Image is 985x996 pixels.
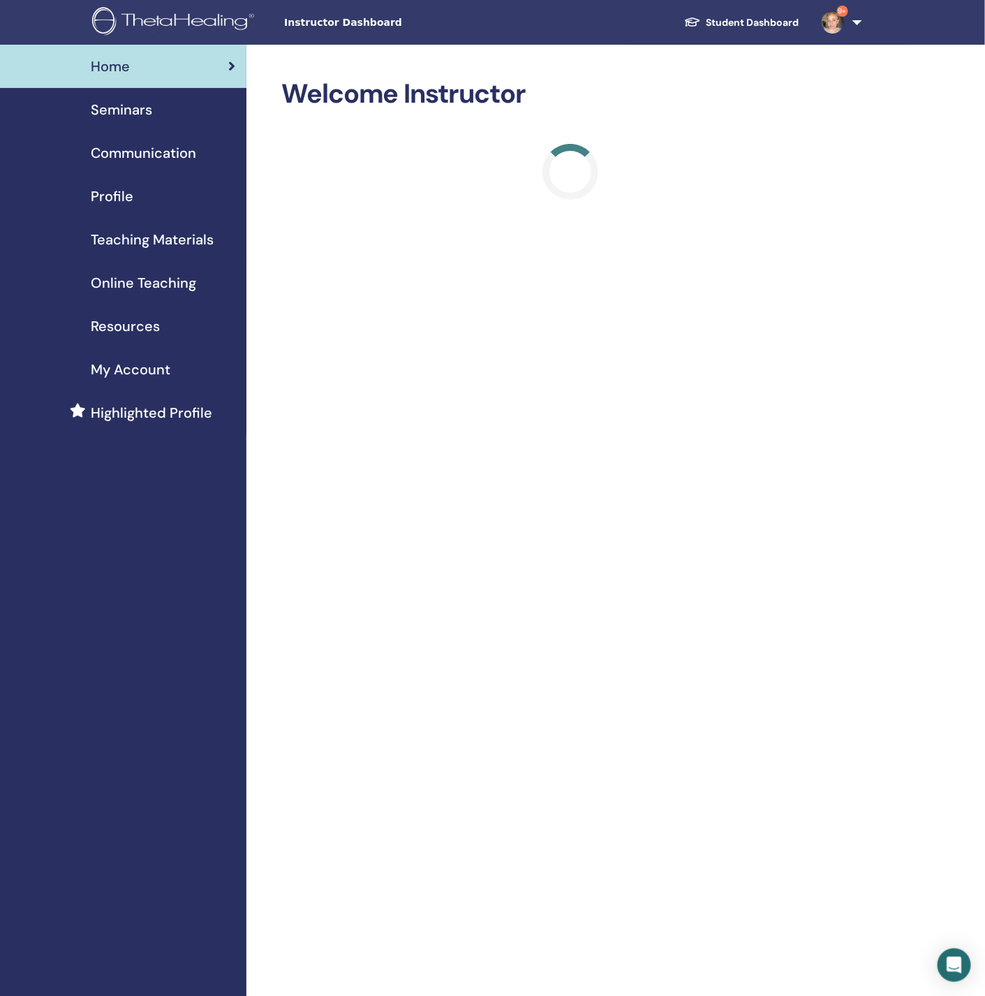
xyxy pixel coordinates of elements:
span: Highlighted Profile [91,402,212,423]
span: Home [91,56,130,77]
span: My Account [91,359,170,380]
a: Student Dashboard [673,10,810,36]
h2: Welcome Instructor [281,78,859,110]
img: graduation-cap-white.svg [684,16,701,28]
span: Teaching Materials [91,229,214,250]
span: Instructor Dashboard [284,15,494,30]
span: 9+ [837,6,848,17]
span: Profile [91,186,133,207]
span: Resources [91,316,160,337]
span: Seminars [91,99,152,120]
span: Communication [91,142,196,163]
span: Online Teaching [91,272,196,293]
img: logo.png [92,7,259,38]
div: Open Intercom Messenger [938,949,971,982]
img: default.jpg [822,11,844,34]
